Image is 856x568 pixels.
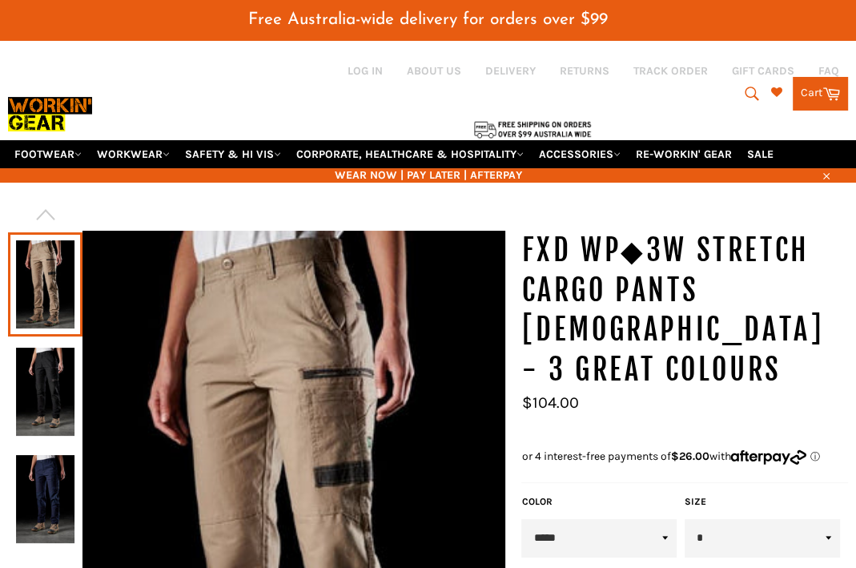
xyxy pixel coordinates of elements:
[348,64,383,78] a: Log in
[8,91,92,137] img: Workin Gear leaders in Workwear, Safety Boots, PPE, Uniforms. Australia's No.1 in Workwear
[685,495,840,509] label: Size
[633,63,708,79] a: TRACK ORDER
[629,140,738,168] a: RE-WORKIN' GEAR
[485,63,536,79] a: DELIVERY
[407,63,461,79] a: ABOUT US
[8,140,88,168] a: FOOTWEAR
[521,495,677,509] label: Color
[521,231,848,389] h1: FXD WP◆3W Stretch Cargo Pants [DEMOGRAPHIC_DATA] - 3 Great Colours
[560,63,609,79] a: RETURNS
[793,77,848,111] a: Cart
[472,119,593,139] img: Flat $9.95 shipping Australia wide
[16,348,74,436] img: FXD WP◆3W Stretch Cargo Pants LADIES - 3 Great Colours - Workin' Gear
[290,140,530,168] a: CORPORATE, HEALTHCARE & HOSPITALITY
[179,140,287,168] a: SAFETY & HI VIS
[16,455,74,543] img: FXD WP◆3W Stretch Cargo Pants LADIES - 3 Great Colours - Workin' Gear
[248,11,608,28] span: Free Australia-wide delivery for orders over $99
[732,63,794,79] a: GIFT CARDS
[521,393,578,412] span: $104.00
[818,63,839,79] a: FAQ
[741,140,780,168] a: SALE
[8,167,848,183] span: WEAR NOW | PAY LATER | AFTERPAY
[532,140,627,168] a: ACCESSORIES
[90,140,176,168] a: WORKWEAR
